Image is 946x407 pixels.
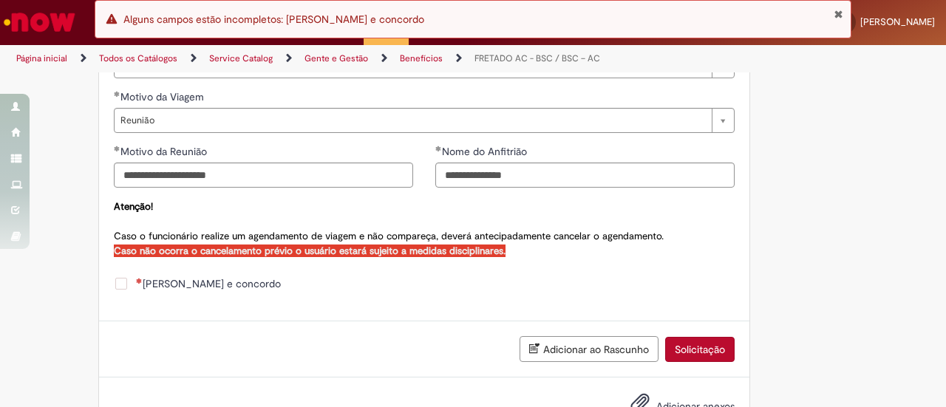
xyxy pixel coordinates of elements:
[435,146,442,151] span: Obrigatório Preenchido
[400,52,443,64] a: Benefícios
[114,146,120,151] span: Obrigatório Preenchido
[304,52,368,64] a: Gente e Gestão
[120,90,207,103] span: Motivo da Viagem
[1,7,78,37] img: ServiceNow
[442,145,530,158] span: Nome do Anfitrião
[834,8,843,20] button: Fechar Notificação
[665,337,735,362] button: Solicitação
[114,244,506,257] strong: Caso não ocorra o cancelamento prévio o usuário estará sujeito a medidas disciplinares.
[209,52,273,64] a: Service Catalog
[123,13,424,26] span: Alguns campos estão incompletos: [PERSON_NAME] e concordo
[114,200,153,213] strong: Atenção!
[435,163,735,188] input: Nome do Anfitrião
[16,52,67,64] a: Página inicial
[114,163,413,188] input: Motivo da Reunião
[520,336,659,362] button: Adicionar ao Rascunho
[136,278,143,284] span: Necessários
[136,276,281,291] span: [PERSON_NAME] e concordo
[114,91,120,97] span: Obrigatório Preenchido
[860,16,935,28] span: [PERSON_NAME]
[11,45,619,72] ul: Trilhas de página
[99,52,177,64] a: Todos os Catálogos
[120,109,704,132] span: Reunião
[474,52,600,64] a: FRETADO AC - BSC / BSC – AC
[120,145,210,158] span: Motivo da Reunião
[114,200,664,257] span: Caso o funcionário realize um agendamento de viagem e não compareça, deverá antecipadamente cance...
